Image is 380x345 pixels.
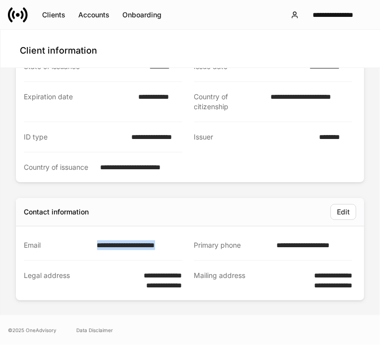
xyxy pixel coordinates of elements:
div: Legal address [24,271,122,290]
div: Accounts [78,11,109,18]
div: ID type [24,132,125,142]
div: Clients [42,11,65,18]
div: Country of citizenship [194,92,265,112]
div: Edit [337,208,350,215]
button: Clients [36,7,72,23]
div: Email [24,240,91,250]
button: Onboarding [116,7,168,23]
button: Edit [330,204,356,220]
div: Expiration date [24,92,133,112]
div: Country of issuance [24,162,95,172]
div: Onboarding [122,11,162,18]
div: Primary phone [194,240,271,250]
h4: Client information [20,45,97,57]
div: Contact information [24,207,89,217]
button: Accounts [72,7,116,23]
a: Data Disclaimer [76,326,113,334]
div: Issuer [194,132,314,142]
div: Mailing address [194,271,289,290]
span: © 2025 OneAdvisory [8,326,56,334]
